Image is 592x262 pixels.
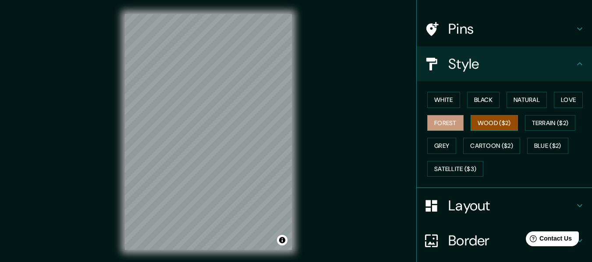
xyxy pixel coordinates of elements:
[463,138,520,154] button: Cartoon ($2)
[514,228,582,252] iframe: Help widget launcher
[448,55,574,73] h4: Style
[427,161,483,177] button: Satellite ($3)
[507,92,547,108] button: Natural
[125,14,292,250] canvas: Map
[448,20,574,38] h4: Pins
[448,197,574,214] h4: Layout
[427,92,460,108] button: White
[417,11,592,46] div: Pins
[448,232,574,249] h4: Border
[525,115,576,131] button: Terrain ($2)
[417,188,592,223] div: Layout
[467,92,500,108] button: Black
[471,115,518,131] button: Wood ($2)
[427,115,464,131] button: Forest
[417,46,592,81] div: Style
[417,223,592,258] div: Border
[554,92,583,108] button: Love
[277,235,287,245] button: Toggle attribution
[527,138,568,154] button: Blue ($2)
[427,138,456,154] button: Grey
